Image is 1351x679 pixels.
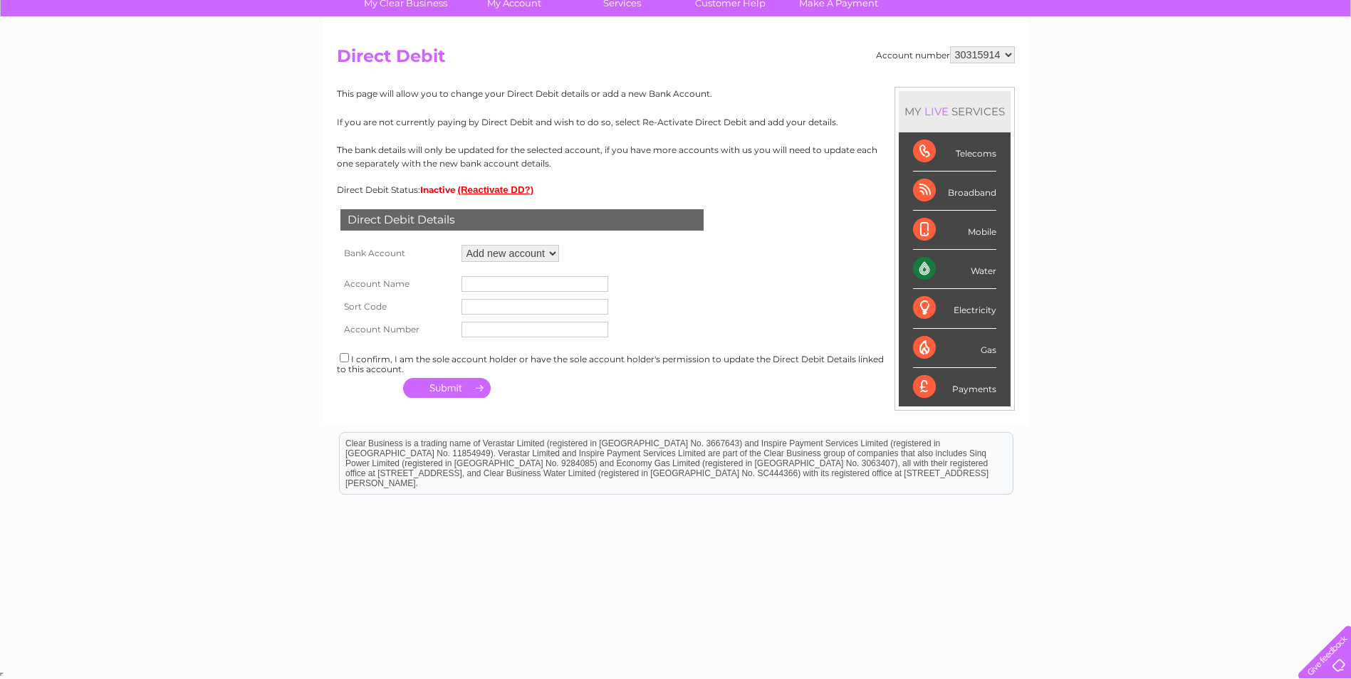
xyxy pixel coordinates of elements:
div: Account number [876,46,1015,63]
div: Clear Business is a trading name of Verastar Limited (registered in [GEOGRAPHIC_DATA] No. 3667643... [340,8,1013,69]
div: Water [913,250,996,289]
div: Telecoms [913,132,996,172]
div: Direct Debit Status: [337,184,1015,195]
div: Broadband [913,172,996,211]
img: logo.png [47,37,120,80]
th: Account Number [337,318,458,341]
div: Gas [913,329,996,368]
a: Telecoms [1176,60,1219,71]
a: Blog [1227,60,1248,71]
a: Water [1100,60,1127,71]
th: Bank Account [337,241,458,265]
h2: Direct Debit [337,46,1015,73]
button: (Reactivate DD?) [458,184,534,195]
div: LIVE [922,105,951,118]
a: Contact [1256,60,1291,71]
div: Electricity [913,289,996,328]
a: Energy [1136,60,1167,71]
div: Payments [913,368,996,406]
span: Inactive [420,184,456,195]
a: 0333 014 3131 [1083,7,1181,25]
div: MY SERVICES [899,91,1011,132]
th: Sort Code [337,295,458,318]
p: This page will allow you to change your Direct Debit details or add a new Bank Account. [337,87,1015,100]
div: I confirm, I am the sole account holder or have the sole account holder's permission to update th... [337,351,1015,374]
p: If you are not currently paying by Direct Debit and wish to do so, select Re-Activate Direct Debi... [337,115,1015,129]
a: Log out [1304,60,1337,71]
div: Direct Debit Details [340,209,704,231]
p: The bank details will only be updated for the selected account, if you have more accounts with us... [337,143,1015,170]
div: Mobile [913,211,996,250]
th: Account Name [337,273,458,295]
